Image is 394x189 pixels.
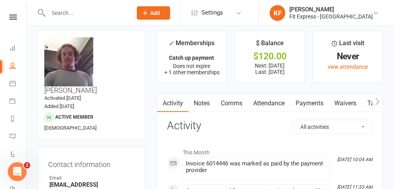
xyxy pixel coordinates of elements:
[167,120,373,132] h3: Activity
[48,158,134,169] h3: Contact information
[137,6,170,20] button: Add
[173,63,211,69] span: Does not expire
[216,94,248,112] a: Comms
[256,38,284,52] div: $ Balance
[157,94,189,112] a: Activity
[9,111,27,128] a: Reports
[329,94,362,112] a: Waivers
[169,55,214,61] strong: Catch up payment
[164,69,220,75] span: + 1 other memberships
[169,38,215,53] div: Memberships
[44,37,138,94] h3: [PERSON_NAME]
[8,162,27,181] iframe: Intercom live chat
[169,40,174,47] i: ✓
[55,114,93,120] span: Active member
[320,52,376,61] div: Never
[289,6,373,13] div: [PERSON_NAME]
[186,160,326,174] div: Invoice 6014446 was marked as paid by the payment provider
[44,95,81,101] time: Activated [DATE]
[9,75,27,93] a: Calendar
[24,162,30,169] span: 2
[9,93,27,111] a: Payments
[167,144,373,157] li: This Month
[49,174,134,182] div: Email
[44,103,74,109] time: Added [DATE]
[242,52,298,61] div: $120.00
[151,10,160,16] span: Add
[362,94,390,112] a: Tasks
[9,58,27,75] a: People
[9,40,27,58] a: Dashboard
[248,94,291,112] a: Attendance
[291,94,329,112] a: Payments
[332,38,364,52] div: Last visit
[328,64,368,70] a: view attendance
[44,125,96,131] span: [DEMOGRAPHIC_DATA]
[46,7,127,18] input: Search...
[270,5,285,21] div: KF
[242,62,298,75] p: Next: [DATE] Last: [DATE]
[189,94,216,112] a: Notes
[202,4,223,22] span: Settings
[337,157,372,162] i: [DATE] 10:04 AM
[289,13,373,20] div: Fit Express - [GEOGRAPHIC_DATA]
[44,37,93,86] img: image1743056546.png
